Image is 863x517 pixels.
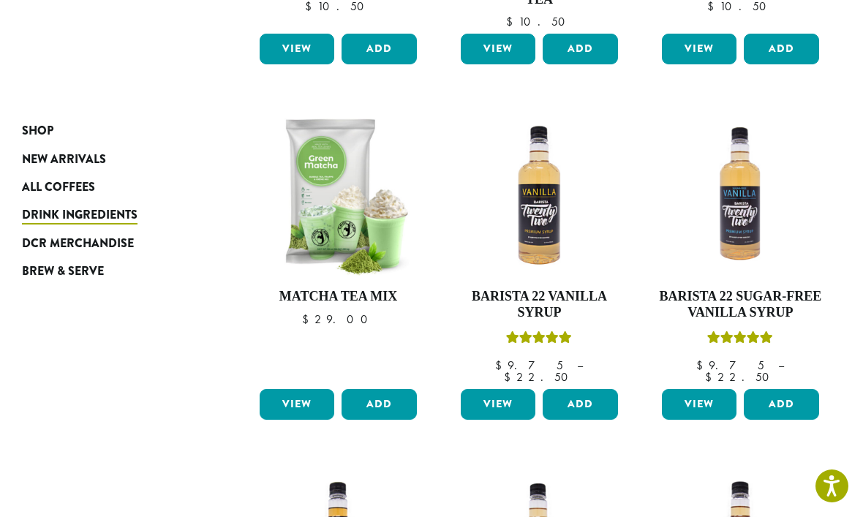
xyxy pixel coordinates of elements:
[495,358,508,373] span: $
[302,312,314,327] span: $
[778,358,784,373] span: –
[506,14,572,29] bdi: 10.50
[22,117,194,145] a: Shop
[22,257,194,285] a: Brew & Serve
[22,145,194,173] a: New Arrivals
[342,389,416,420] button: Add
[543,389,617,420] button: Add
[260,389,334,420] a: View
[696,358,709,373] span: $
[22,151,106,169] span: New Arrivals
[504,369,575,385] bdi: 22.50
[705,369,717,385] span: $
[22,173,194,201] a: All Coffees
[22,230,194,257] a: DCR Merchandise
[256,289,421,305] h4: Matcha Tea Mix
[342,34,416,64] button: Add
[543,34,617,64] button: Add
[22,201,194,229] a: Drink Ingredients
[461,389,535,420] a: View
[22,235,134,253] span: DCR Merchandise
[696,358,764,373] bdi: 9.75
[457,113,622,277] img: VANILLA-300x300.png
[461,34,535,64] a: View
[302,312,374,327] bdi: 29.00
[457,289,622,320] h4: Barista 22 Vanilla Syrup
[658,113,823,277] img: SF-VANILLA-300x300.png
[22,263,104,281] span: Brew & Serve
[658,113,823,383] a: Barista 22 Sugar-Free Vanilla SyrupRated 5.00 out of 5
[658,289,823,320] h4: Barista 22 Sugar-Free Vanilla Syrup
[577,358,583,373] span: –
[256,113,421,383] a: Matcha Tea Mix $29.00
[744,389,818,420] button: Add
[662,34,736,64] a: View
[506,329,572,351] div: Rated 5.00 out of 5
[744,34,818,64] button: Add
[256,113,421,277] img: Cool-Capp-Matcha-Tea-Mix-DP3525.png
[22,178,95,197] span: All Coffees
[457,113,622,383] a: Barista 22 Vanilla SyrupRated 5.00 out of 5
[506,14,519,29] span: $
[22,206,137,224] span: Drink Ingredients
[504,369,516,385] span: $
[495,358,563,373] bdi: 9.75
[22,122,53,140] span: Shop
[260,34,334,64] a: View
[705,369,776,385] bdi: 22.50
[662,389,736,420] a: View
[707,329,773,351] div: Rated 5.00 out of 5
